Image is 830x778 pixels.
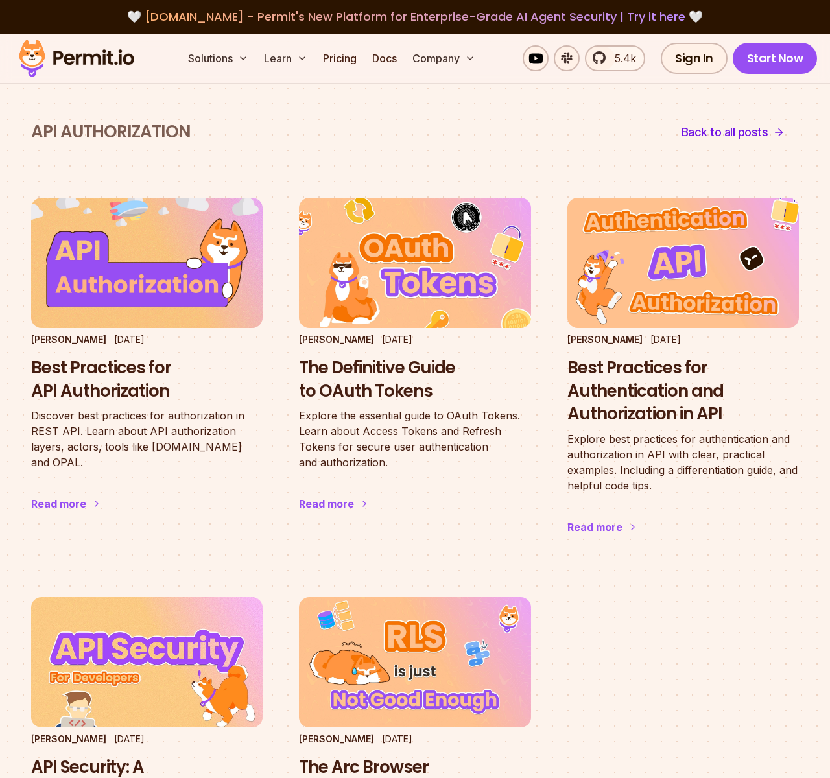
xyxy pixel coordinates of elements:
time: [DATE] [382,733,412,744]
time: [DATE] [650,334,681,345]
h3: Best Practices for Authentication and Authorization in API [567,357,799,426]
time: [DATE] [382,334,412,345]
span: Back to all posts [682,123,768,141]
a: Docs [367,45,402,71]
div: Read more [567,519,622,535]
a: Best Practices for API Authorization[PERSON_NAME][DATE]Best Practices for API AuthorizationDiscov... [31,198,263,537]
p: [PERSON_NAME] [299,733,374,746]
h1: API Authorization [31,121,191,144]
a: The Definitive Guide to OAuth Tokens[PERSON_NAME][DATE]The Definitive Guide to OAuth TokensExplor... [299,198,530,537]
img: Best Practices for API Authorization [31,198,263,328]
img: The Arc Browser Vulnerability Exposes the Inefficiency of Row-Level Security (RLS) [299,597,530,727]
div: Read more [299,496,354,512]
a: Sign In [661,43,728,74]
div: Read more [31,496,86,512]
p: Explore the essential guide to OAuth Tokens. Learn about Access Tokens and Refresh Tokens for sec... [299,408,530,470]
p: Explore best practices for authentication and authorization in API with clear, practical examples... [567,431,799,493]
a: 5.4k [585,45,645,71]
p: [PERSON_NAME] [567,333,643,346]
p: [PERSON_NAME] [31,733,106,746]
h3: The Definitive Guide to OAuth Tokens [299,357,530,403]
img: Permit logo [13,36,140,80]
p: Discover best practices for authorization in REST API. Learn about API authorization layers, acto... [31,408,263,470]
a: Back to all posts [667,117,800,148]
a: Start Now [733,43,818,74]
button: Company [407,45,480,71]
div: 🤍 🤍 [31,8,799,26]
button: Learn [259,45,313,71]
time: [DATE] [114,334,145,345]
span: 5.4k [607,51,636,66]
p: [PERSON_NAME] [299,333,374,346]
span: [DOMAIN_NAME] - Permit's New Platform for Enterprise-Grade AI Agent Security | [145,8,685,25]
img: The Definitive Guide to OAuth Tokens [299,198,530,328]
img: API Security: A Comprehensive Guide for Developers [31,597,263,727]
h3: Best Practices for API Authorization [31,357,263,403]
img: Best Practices for Authentication and Authorization in API [567,198,799,328]
a: Best Practices for Authentication and Authorization in API[PERSON_NAME][DATE]Best Practices for A... [567,198,799,561]
time: [DATE] [114,733,145,744]
button: Solutions [183,45,254,71]
a: Try it here [627,8,685,25]
a: Pricing [318,45,362,71]
p: [PERSON_NAME] [31,333,106,346]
